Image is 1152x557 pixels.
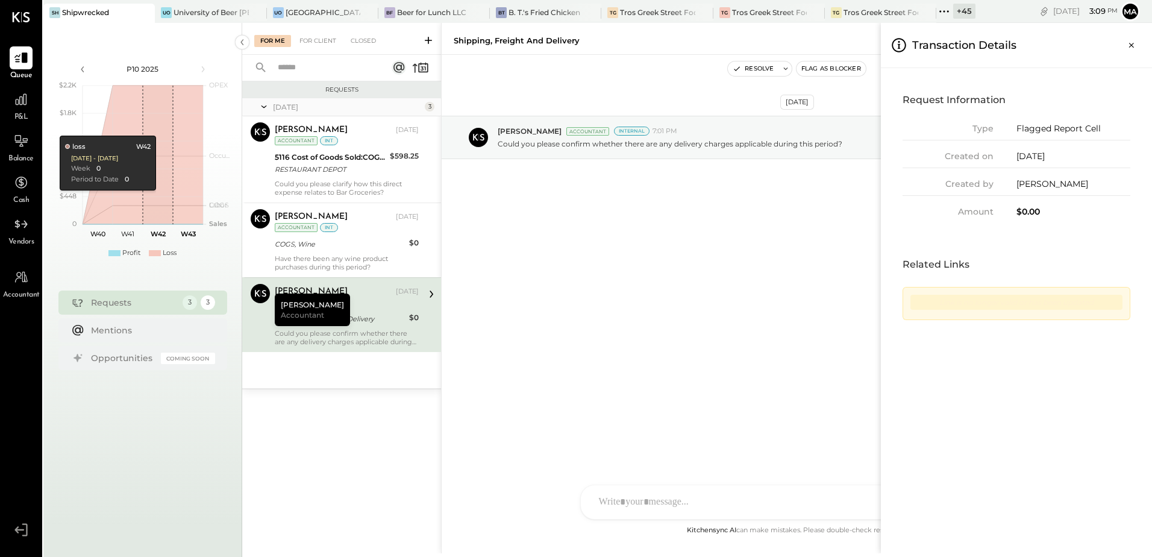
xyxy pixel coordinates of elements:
[719,7,730,18] div: TG
[903,122,994,135] div: Type
[1,213,42,248] a: Vendors
[607,7,618,18] div: TG
[1016,122,1130,135] div: Flagged Report Cell
[70,175,118,184] div: Period to Date
[209,201,227,209] text: Labor
[64,142,85,152] div: loss
[732,7,807,17] div: Tros Greek Street Food - [GEOGRAPHIC_DATA]
[1121,34,1142,56] button: Close panel
[121,230,134,238] text: W41
[49,7,60,18] div: Sh
[903,206,994,218] div: Amount
[1038,5,1050,17] div: copy link
[150,230,166,238] text: W42
[91,324,209,336] div: Mentions
[209,219,227,228] text: Sales
[953,4,975,19] div: + 45
[620,7,695,17] div: Tros Greek Street Food - [GEOGRAPHIC_DATA]
[844,7,918,17] div: Tros Greek Street Food - [PERSON_NAME]
[201,295,215,310] div: 3
[1,130,42,165] a: Balance
[59,81,77,89] text: $2.2K
[122,248,140,258] div: Profit
[384,7,395,18] div: Bf
[10,71,33,81] span: Queue
[286,7,360,17] div: [GEOGRAPHIC_DATA][US_STATE]
[174,7,248,17] div: University of Beer [PERSON_NAME]
[831,7,842,18] div: TG
[70,164,90,174] div: Week
[183,295,197,310] div: 3
[8,237,34,248] span: Vendors
[124,175,128,184] div: 0
[90,230,105,238] text: W40
[136,142,150,152] div: W42
[1016,150,1130,163] div: [DATE]
[1016,206,1130,218] div: $0.00
[3,290,40,301] span: Accountant
[496,7,507,18] div: BT
[161,353,215,364] div: Coming Soon
[96,164,100,174] div: 0
[1,171,42,206] a: Cash
[62,7,109,17] div: Shipwrecked
[903,90,1130,110] h4: Request Information
[1053,5,1118,17] div: [DATE]
[163,248,177,258] div: Loss
[397,7,466,17] div: Beer for Lunch LLC
[273,7,284,18] div: Uo
[903,254,1130,275] h4: Related Links
[91,297,177,309] div: Requests
[92,64,194,74] div: P10 2025
[912,33,1016,58] h3: Transaction Details
[13,195,29,206] span: Cash
[1,46,42,81] a: Queue
[60,109,77,117] text: $1.8K
[910,295,1122,310] div: Link is no longer valid or has been updated
[161,7,172,18] div: Uo
[72,219,77,228] text: 0
[1016,178,1130,190] div: [PERSON_NAME]
[1,266,42,301] a: Accountant
[14,112,28,123] span: P&L
[1,88,42,123] a: P&L
[70,154,117,163] div: [DATE] - [DATE]
[903,178,994,190] div: Created by
[180,230,195,238] text: W43
[903,150,994,163] div: Created on
[509,7,580,17] div: B. T.'s Fried Chicken
[91,352,155,364] div: Opportunities
[209,81,228,89] text: OPEX
[209,151,230,160] text: Occu...
[1121,2,1140,21] button: Ma
[8,154,34,165] span: Balance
